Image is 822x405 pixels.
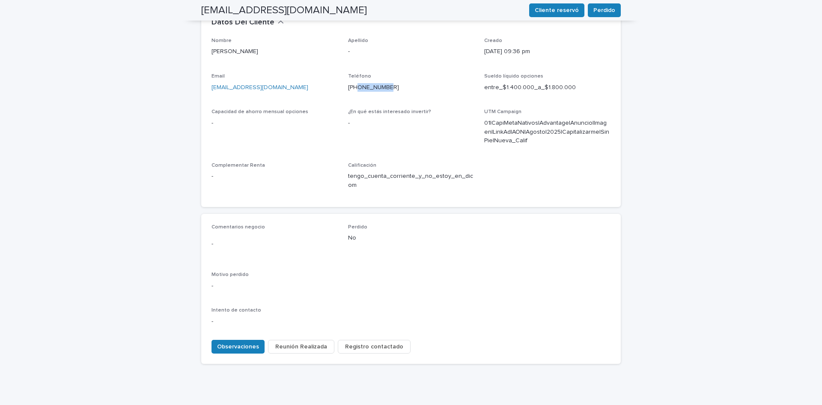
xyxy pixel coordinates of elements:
[338,340,411,354] button: Registro contactado
[211,340,265,354] button: Observaciones
[211,38,232,43] span: Nombre
[588,3,621,17] button: Perdido
[211,308,261,313] span: Intento de contacto
[484,83,611,92] p: entre_$1.400.000_a_$1.800.000
[211,240,338,249] p: -
[211,282,611,291] p: -
[201,4,367,17] h2: [EMAIL_ADDRESS][DOMAIN_NAME]
[348,172,474,190] p: tengo_cuenta_corriente_y_no_estoy_en_dicom
[484,38,502,43] span: Creado
[211,47,338,56] p: [PERSON_NAME]
[217,342,259,351] span: Observaciones
[484,119,611,145] p: 01|CapiMetaNativos|Advantage|Anuncio|Imagen|LinkAd|AON|Agosto|2025|Capitalizarme|SinPie|Nueva_Calif
[593,6,615,15] span: Perdido
[348,119,474,128] p: -
[211,109,308,114] span: Capacidad de ahorro mensual opciones
[348,38,368,43] span: Apellido
[275,342,327,351] span: Reunión Realizada
[348,47,474,56] p: -
[211,84,308,90] a: [EMAIL_ADDRESS][DOMAIN_NAME]
[348,234,474,243] p: No
[211,119,338,128] p: -
[211,163,265,168] span: Complementar Renta
[211,18,284,27] button: Datos Del Cliente
[484,47,611,56] p: [DATE] 09:36 pm
[211,317,338,326] p: -
[348,225,367,230] span: Perdido
[529,3,584,17] button: Cliente reservó
[211,272,249,277] span: Motivo perdido
[484,74,543,79] span: Sueldo líquido opciones
[211,172,338,181] p: -
[268,340,334,354] button: Reunión Realizada
[535,6,579,15] span: Cliente reservó
[348,84,399,90] a: [PHONE_NUMBER]
[211,74,225,79] span: Email
[348,163,376,168] span: Calificación
[345,342,403,351] span: Registro contactado
[348,109,431,114] span: ¿En qué estás interesado invertir?
[211,225,265,230] span: Comentarios negocio
[348,74,371,79] span: Teléfono
[211,18,274,27] h2: Datos Del Cliente
[484,109,521,114] span: UTM Campaign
